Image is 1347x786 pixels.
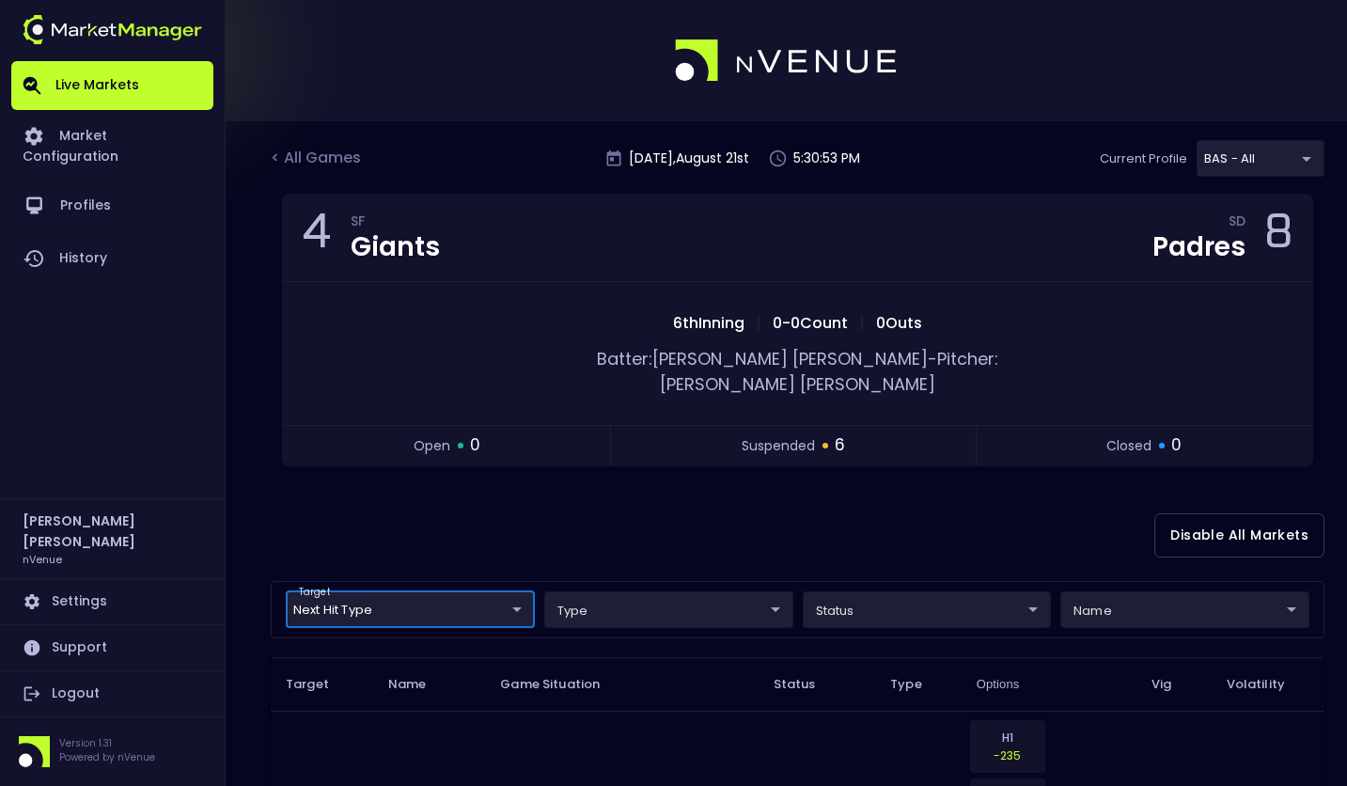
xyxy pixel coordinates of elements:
img: logo [23,15,202,44]
p: -235 [982,747,1033,764]
span: Status [774,676,840,693]
span: 0 [470,433,480,458]
div: Giants [351,234,440,260]
p: Version 1.31 [59,736,155,750]
h2: [PERSON_NAME] [PERSON_NAME] [23,511,202,552]
a: Logout [11,671,213,716]
span: - [928,347,937,370]
div: Version 1.31Powered by nVenue [11,736,213,767]
div: target [1197,140,1324,177]
span: suspended [742,436,815,456]
img: logo [675,39,899,83]
a: Profiles [11,180,213,232]
div: target [286,591,535,628]
a: History [11,232,213,285]
span: Vig [1151,676,1196,693]
p: 5:30:53 PM [793,149,860,168]
a: Support [11,625,213,670]
span: Game Situation [500,676,624,693]
label: target [299,586,330,599]
span: closed [1106,436,1151,456]
div: target [544,591,793,628]
a: Live Markets [11,61,213,110]
a: Settings [11,579,213,624]
th: Options [962,657,1136,711]
h3: nVenue [23,552,62,566]
span: Name [388,676,451,693]
span: Target [286,676,353,693]
span: | [854,312,870,334]
span: | [750,312,767,334]
p: Current Profile [1100,149,1187,168]
div: 4 [302,210,332,266]
span: 6 [835,433,845,458]
div: SD [1229,216,1245,231]
div: SF [351,216,440,231]
div: < All Games [271,147,365,171]
span: 0 [1171,433,1182,458]
a: Market Configuration [11,110,213,180]
span: 6th Inning [667,312,750,334]
span: Volatility [1227,676,1309,693]
p: Powered by nVenue [59,750,155,764]
button: Disable All Markets [1154,513,1324,558]
div: 8 [1264,210,1293,266]
span: 0 - 0 Count [767,312,854,334]
div: Padres [1152,234,1245,260]
p: H1 [982,729,1033,747]
p: [DATE] , August 21 st [629,149,749,168]
span: 0 Outs [870,312,928,334]
span: open [414,436,450,456]
div: target [803,591,1052,628]
div: target [1060,591,1309,628]
span: Batter: [PERSON_NAME] [PERSON_NAME] [597,347,928,370]
span: Type [890,676,947,693]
